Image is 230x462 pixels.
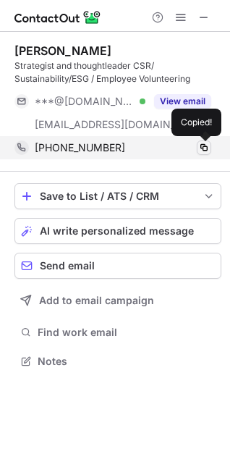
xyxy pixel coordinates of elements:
button: Add to email campaign [14,287,221,314]
img: ContactOut v5.3.10 [14,9,101,26]
button: AI write personalized message [14,218,221,244]
span: [EMAIL_ADDRESS][DOMAIN_NAME] [35,118,185,131]
button: Notes [14,351,221,371]
div: Save to List / ATS / CRM [40,190,196,202]
span: ***@[DOMAIN_NAME] [35,95,135,108]
span: Send email [40,260,95,272]
span: Notes [38,355,216,368]
span: Add to email campaign [39,295,154,306]
button: Find work email [14,322,221,343]
button: Reveal Button [154,94,211,109]
button: save-profile-one-click [14,183,221,209]
span: Find work email [38,326,216,339]
button: Send email [14,253,221,279]
div: [PERSON_NAME] [14,43,111,58]
span: [PHONE_NUMBER] [35,141,125,154]
span: AI write personalized message [40,225,194,237]
div: Strategist and thoughtleader CSR/ Sustainability/ESG / Employee Volunteering [14,59,221,85]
